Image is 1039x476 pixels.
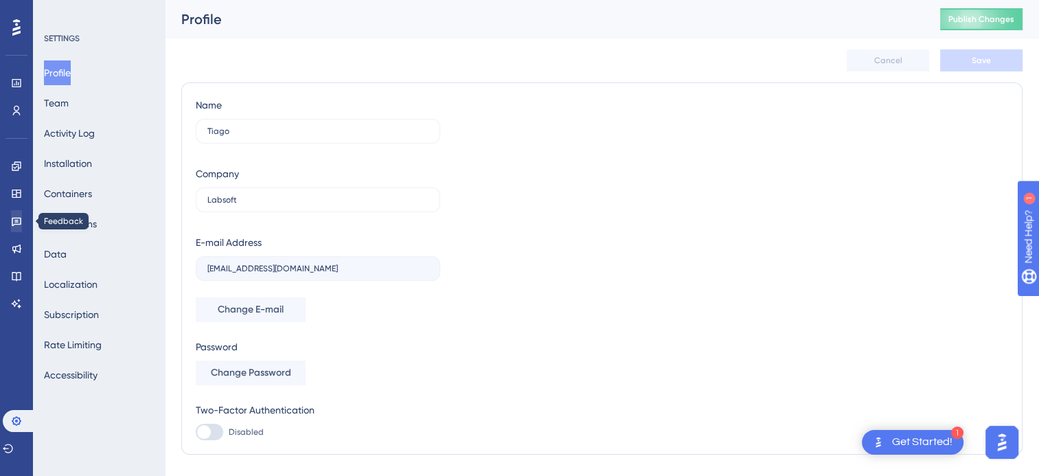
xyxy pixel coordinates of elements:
[892,435,952,450] div: Get Started!
[196,166,239,182] div: Company
[229,427,264,438] span: Disabled
[196,402,440,418] div: Two-Factor Authentication
[940,49,1023,71] button: Save
[44,181,92,206] button: Containers
[951,427,963,439] div: 1
[44,60,71,85] button: Profile
[44,332,102,357] button: Rate Limiting
[874,55,902,66] span: Cancel
[32,3,86,20] span: Need Help?
[44,302,99,327] button: Subscription
[181,10,906,29] div: Profile
[44,33,155,44] div: SETTINGS
[218,302,284,318] span: Change E-mail
[44,272,98,297] button: Localization
[972,55,991,66] span: Save
[196,339,440,355] div: Password
[196,234,262,251] div: E-mail Address
[207,126,429,136] input: Name Surname
[44,121,95,146] button: Activity Log
[196,361,306,385] button: Change Password
[207,195,429,205] input: Company Name
[44,363,98,387] button: Accessibility
[870,434,887,451] img: launcher-image-alternative-text
[847,49,929,71] button: Cancel
[95,7,100,18] div: 1
[44,91,69,115] button: Team
[44,212,97,236] button: Integrations
[862,430,963,455] div: Open Get Started! checklist, remaining modules: 1
[196,97,222,113] div: Name
[948,14,1014,25] span: Publish Changes
[196,297,306,322] button: Change E-mail
[981,422,1023,463] iframe: UserGuiding AI Assistant Launcher
[940,8,1023,30] button: Publish Changes
[207,264,429,273] input: E-mail Address
[211,365,291,381] span: Change Password
[44,242,67,267] button: Data
[44,151,92,176] button: Installation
